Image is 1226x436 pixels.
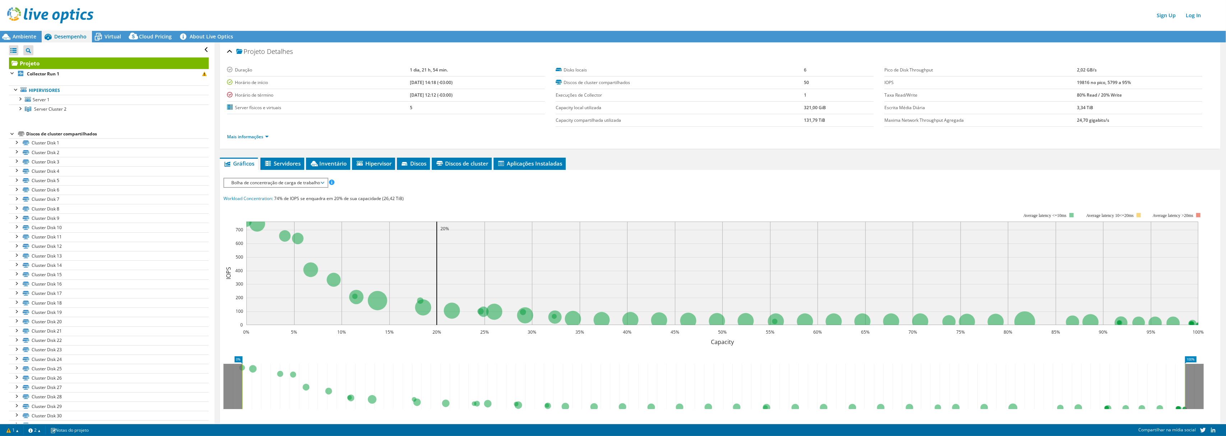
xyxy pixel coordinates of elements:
a: Mais informações [227,134,269,140]
span: Aplicações Instaladas [497,160,562,167]
b: [DATE] 14:18 (-03:00) [410,79,453,85]
span: Server 1 [33,97,50,103]
span: 74% de IOPS se enquadra em 20% de sua capacidade (26,42 TiB) [274,195,404,201]
label: IOPS [884,79,1077,86]
text: 65% [861,329,870,335]
a: Collector Run 1 [9,69,209,78]
text: 20% [440,226,449,232]
a: 1 [1,426,24,435]
b: 3,34 TiB [1077,105,1093,111]
a: About Live Optics [177,31,239,42]
b: 50 [804,79,809,85]
a: Cluster Disk 20 [9,317,209,326]
a: Cluster Disk 17 [9,289,209,298]
a: Cluster Disk 1 [9,138,209,148]
text: 300 [236,281,243,287]
b: Collector Run 1 [27,71,59,77]
b: 80% Read / 20% Write [1077,92,1122,98]
b: 321,00 GiB [804,105,826,111]
text: 400 [235,268,243,274]
span: Gráficos [223,160,254,167]
span: Hipervisor [356,160,392,167]
a: Cluster Disk 27 [9,383,209,392]
a: Cluster Disk 28 [9,392,209,402]
a: Cluster Disk 19 [9,307,209,317]
text: 700 [236,227,243,233]
text: Average latency >20ms [1153,213,1193,218]
a: Cluster Disk 25 [9,364,209,373]
text: Capacity [711,338,734,346]
b: 1 [804,92,806,98]
text: 75% [956,329,965,335]
label: Disks locais [556,66,804,74]
a: Cluster Disk 5 [9,176,209,185]
text: IOPS [225,267,232,280]
a: Cluster Disk 6 [9,185,209,195]
span: Workload Concentration: [223,195,273,201]
text: 40% [623,329,631,335]
a: Cluster Disk 10 [9,223,209,232]
text: 20% [432,329,441,335]
img: live_optics_svg.svg [7,7,93,23]
span: Projeto [236,48,265,55]
a: Cluster Disk 15 [9,270,209,279]
span: Desempenho [54,33,87,40]
a: Cluster Disk 24 [9,354,209,364]
label: Pico de Disk Throughput [884,66,1077,74]
label: Escrita Média Diária [884,104,1077,111]
text: 100 [236,308,243,314]
text: 90% [1099,329,1107,335]
label: Horário de início [227,79,410,86]
label: Capacity compartilhada utilizada [556,117,804,124]
label: Duração [227,66,410,74]
text: 5% [291,329,297,335]
a: Cluster Disk 21 [9,326,209,336]
a: 2 [23,426,46,435]
label: Discos de cluster compartilhados [556,79,804,86]
div: Discos de cluster compartilhados [26,130,209,138]
text: 200 [236,294,243,301]
text: 80% [1004,329,1012,335]
a: Cluster Disk 7 [9,195,209,204]
a: Cluster Disk 23 [9,345,209,354]
text: 0% [244,329,250,335]
text: 35% [575,329,584,335]
text: 500 [236,254,243,260]
a: Sign Up [1153,10,1179,20]
span: Virtual [105,33,121,40]
a: Cluster Disk 30 [9,411,209,420]
a: Cluster Disk 8 [9,204,209,213]
text: 600 [236,240,243,246]
a: Cluster Disk 3 [9,157,209,166]
b: 5 [410,105,412,111]
text: 15% [385,329,394,335]
span: Inventário [310,160,347,167]
text: 100% [1193,329,1204,335]
a: Cluster Disk 14 [9,260,209,270]
label: Execuções de Collector [556,92,804,99]
text: 70% [908,329,917,335]
a: Server Cluster 2 [9,105,209,114]
b: 1 dia, 21 h, 54 min. [410,67,448,73]
span: Compartilhar na mídia social [1138,427,1196,433]
a: Server 1 [9,95,209,104]
b: 6 [804,67,806,73]
span: Bolha de concentração de carga de trabalho [228,178,324,187]
a: Cluster Disk 22 [9,336,209,345]
b: 2,02 GB/s [1077,67,1097,73]
label: Capacity local utilizada [556,104,804,111]
a: Hipervisores [9,85,209,95]
label: Maxima Network Throughput Agregada [884,117,1077,124]
span: Discos [401,160,426,167]
text: 85% [1051,329,1060,335]
text: 25% [480,329,489,335]
label: Taxa Read/Write [884,92,1077,99]
span: Ambiente [13,33,36,40]
b: 24,70 gigabits/s [1077,117,1109,123]
tspan: Average latency 10<=20ms [1086,213,1134,218]
a: Cluster Disk 4 [9,166,209,176]
a: Cluster Disk 16 [9,279,209,289]
a: Cluster Disk 12 [9,242,209,251]
a: Cluster Disk 31 [9,420,209,430]
a: Cluster Disk 18 [9,298,209,307]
